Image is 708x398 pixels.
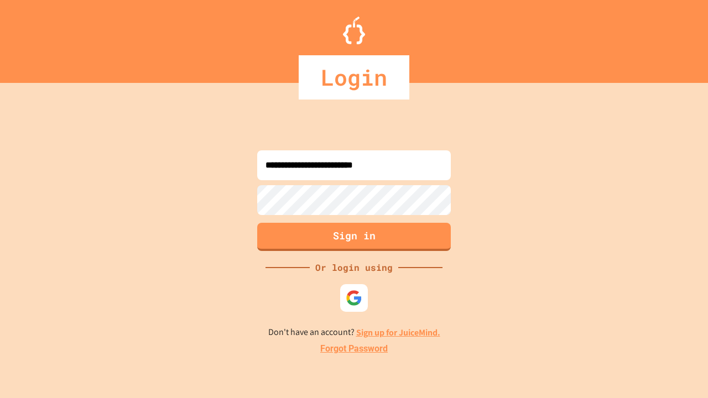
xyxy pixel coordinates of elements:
p: Don't have an account? [268,326,440,339]
a: Forgot Password [320,342,388,355]
button: Sign in [257,223,451,251]
a: Sign up for JuiceMind. [356,327,440,338]
img: google-icon.svg [346,290,362,306]
div: Or login using [310,261,398,274]
div: Login [299,55,409,99]
img: Logo.svg [343,17,365,44]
